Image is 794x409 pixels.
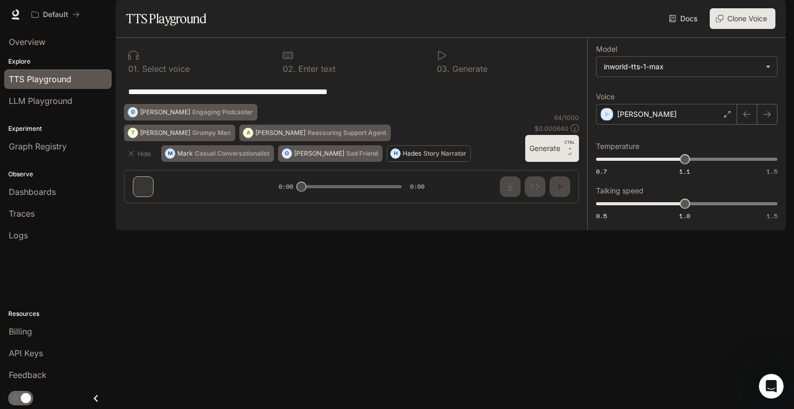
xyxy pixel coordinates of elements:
p: Sad Friend [346,150,378,157]
p: Casual Conversationalist [195,150,269,157]
span: 1.0 [679,211,690,220]
p: Talking speed [596,187,644,194]
span: 1.5 [767,211,777,220]
p: 0 2 . [283,65,296,73]
button: All workspaces [27,4,84,25]
div: O [282,145,292,162]
span: 1.5 [767,167,777,176]
p: CTRL + [564,139,575,152]
span: 0.5 [596,211,607,220]
p: [PERSON_NAME] [255,130,306,136]
button: MMarkCasual Conversationalist [161,145,274,162]
div: inworld-tts-1-max [597,57,777,77]
button: T[PERSON_NAME]Grumpy Man [124,125,235,141]
iframe: Intercom live chat [759,374,784,399]
p: Hades [403,150,421,157]
button: Hide [124,145,157,162]
p: Grumpy Man [192,130,231,136]
span: 1.1 [679,167,690,176]
p: Enter text [296,65,335,73]
div: A [243,125,253,141]
p: Mark [177,150,193,157]
span: 0.7 [596,167,607,176]
button: HHadesStory Narrator [387,145,471,162]
p: [PERSON_NAME] [140,130,190,136]
p: $ 0.000640 [535,124,569,133]
p: Voice [596,93,615,100]
p: [PERSON_NAME] [140,109,190,115]
a: Docs [667,8,701,29]
div: inworld-tts-1-max [604,62,760,72]
div: D [128,104,138,120]
p: 64 / 1000 [554,113,579,122]
p: [PERSON_NAME] [617,109,677,119]
p: ⏎ [564,139,575,158]
p: 0 3 . [437,65,450,73]
p: Select voice [140,65,190,73]
button: GenerateCTRL +⏎ [525,135,579,162]
div: T [128,125,138,141]
h1: TTS Playground [126,8,206,29]
p: Engaging Podcaster [192,109,253,115]
button: Clone Voice [710,8,775,29]
div: H [391,145,400,162]
p: Reassuring Support Agent [308,130,386,136]
button: A[PERSON_NAME]Reassuring Support Agent [239,125,391,141]
p: Default [43,10,68,19]
p: [PERSON_NAME] [294,150,344,157]
p: Generate [450,65,487,73]
p: Model [596,46,617,53]
button: D[PERSON_NAME]Engaging Podcaster [124,104,257,120]
p: Story Narrator [423,150,466,157]
p: 0 1 . [128,65,140,73]
p: Temperature [596,143,639,150]
button: O[PERSON_NAME]Sad Friend [278,145,383,162]
div: M [165,145,175,162]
